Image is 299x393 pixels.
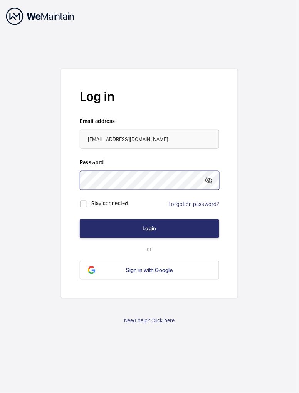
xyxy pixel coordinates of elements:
[80,130,219,149] input: Your email address
[80,219,219,238] button: Login
[80,88,219,106] h2: Log in
[126,267,173,273] span: Sign in with Google
[169,201,219,207] a: Forgotten password?
[91,200,128,206] label: Stay connected
[80,159,219,166] label: Password
[124,317,175,325] a: Need help? Click here
[80,117,219,125] label: Email address
[80,246,219,253] p: or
